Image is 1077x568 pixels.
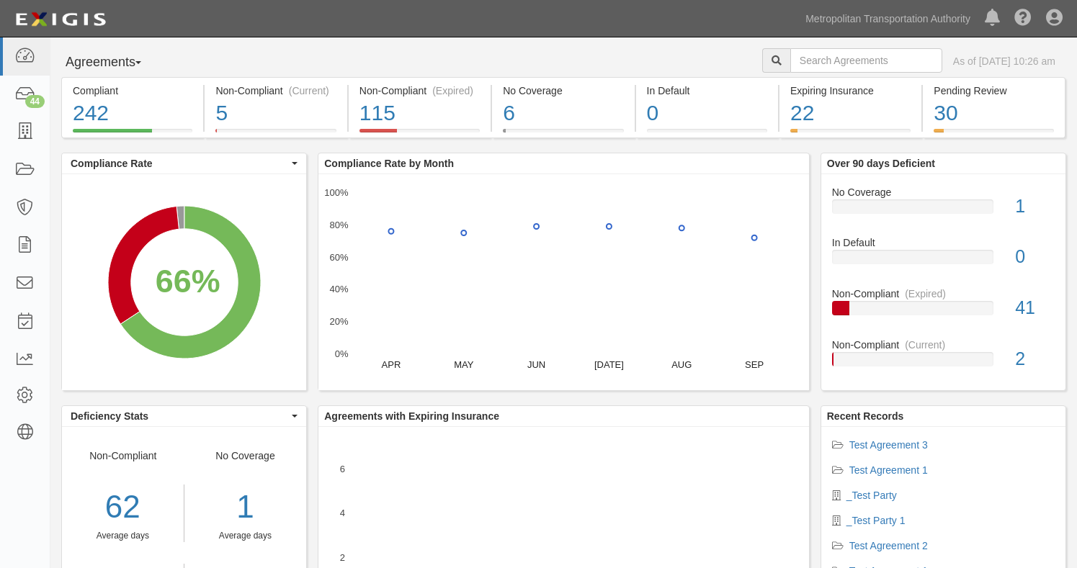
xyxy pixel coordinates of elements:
a: Test Agreement 1 [849,464,928,476]
text: 60% [330,251,349,262]
div: 5 [215,98,336,129]
div: As of [DATE] 10:26 am [953,54,1055,68]
div: Average days [195,530,296,542]
text: 2 [340,551,345,562]
text: AUG [671,359,692,370]
div: 0 [1004,244,1065,270]
b: Over 90 days Deficient [827,158,935,169]
a: _Test Party 1 [846,515,906,526]
a: Pending Review30 [923,129,1065,140]
text: SEP [745,359,764,370]
text: 4 [340,508,345,518]
text: MAY [454,359,474,370]
div: 22 [790,98,911,129]
div: 66% [156,258,220,305]
button: Compliance Rate [62,153,306,173]
a: Metropolitan Transportation Authority [798,4,978,33]
text: [DATE] [594,359,624,370]
input: Search Agreements [790,48,942,73]
div: 242 [73,98,192,129]
a: Compliant242 [61,129,203,140]
a: In Default0 [832,235,1055,287]
svg: A chart. [318,174,809,390]
a: Test Agreement 3 [849,439,928,451]
button: Deficiency Stats [62,406,306,426]
b: Recent Records [827,410,904,422]
a: Non-Compliant(Current)2 [832,338,1055,378]
div: 2 [1004,346,1065,372]
div: 6 [503,98,623,129]
div: No Coverage [503,84,623,98]
div: Pending Review [934,84,1053,98]
div: Compliant [73,84,192,98]
a: In Default0 [636,129,778,140]
text: 0% [335,348,349,359]
text: 100% [325,187,349,198]
a: Expiring Insurance22 [779,129,921,140]
text: APR [382,359,401,370]
div: Non-Compliant (Expired) [359,84,480,98]
div: Non-Compliant [821,338,1065,352]
a: Test Agreement 2 [849,540,928,551]
div: 30 [934,98,1053,129]
a: Non-Compliant(Expired)41 [832,287,1055,338]
div: (Current) [905,338,945,352]
text: 20% [330,316,349,327]
div: (Expired) [905,287,946,301]
div: 41 [1004,295,1065,321]
div: Non-Compliant [821,287,1065,301]
img: logo-5460c22ac91f19d4615b14bd174203de0afe785f0fc80cf4dbbc73dc1793850b.png [11,6,110,32]
b: Compliance Rate by Month [324,158,454,169]
div: (Current) [289,84,329,98]
div: In Default [647,84,767,98]
svg: A chart. [62,174,306,390]
div: (Expired) [432,84,473,98]
div: 0 [647,98,767,129]
div: Average days [62,530,184,542]
div: No Coverage [821,185,1065,199]
a: Non-Compliant(Expired)115 [349,129,491,140]
text: 6 [340,464,345,474]
button: Agreements [61,48,169,77]
text: 40% [330,284,349,294]
i: Help Center - Complianz [1014,10,1032,27]
a: _Test Party [846,490,897,501]
text: JUN [527,359,545,370]
div: 1 [195,484,296,530]
a: No Coverage1 [832,185,1055,236]
div: 62 [62,484,184,530]
div: 44 [25,95,45,108]
div: In Default [821,235,1065,250]
text: 80% [330,220,349,230]
div: Expiring Insurance [790,84,911,98]
span: Compliance Rate [71,156,288,171]
span: Deficiency Stats [71,409,288,423]
a: Non-Compliant(Current)5 [205,129,347,140]
div: Non-Compliant (Current) [215,84,336,98]
a: No Coverage6 [492,129,634,140]
div: 1 [1004,194,1065,220]
div: 115 [359,98,480,129]
b: Agreements with Expiring Insurance [324,410,499,422]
